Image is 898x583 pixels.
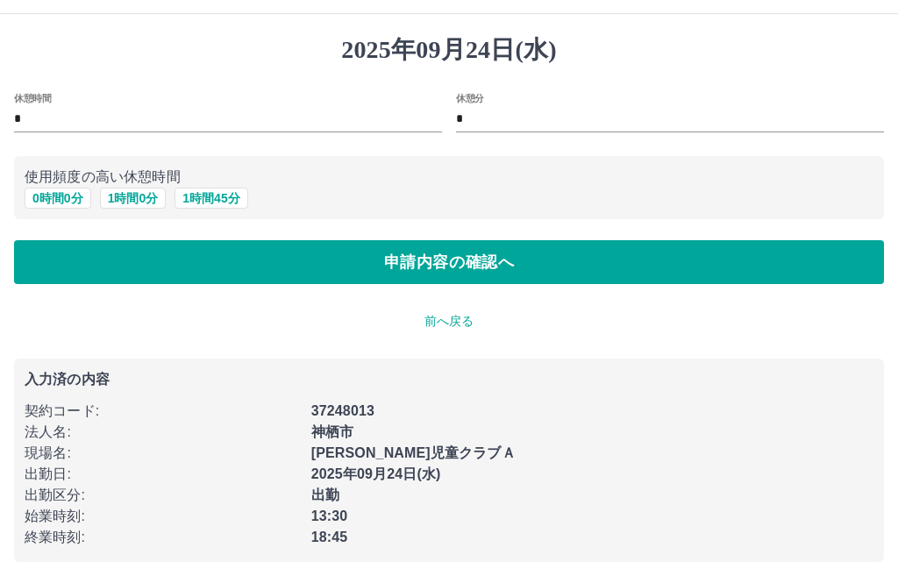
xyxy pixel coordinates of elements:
[25,443,301,464] p: 現場名 :
[311,466,441,481] b: 2025年09月24日(水)
[25,373,873,387] p: 入力済の内容
[311,403,374,418] b: 37248013
[100,188,167,209] button: 1時間0分
[25,506,301,527] p: 始業時刻 :
[25,422,301,443] p: 法人名 :
[311,445,516,460] b: [PERSON_NAME]児童クラブＡ
[25,464,301,485] p: 出勤日 :
[311,530,348,544] b: 18:45
[14,35,884,65] h1: 2025年09月24日(水)
[25,167,873,188] p: 使用頻度の高い休憩時間
[456,91,484,104] label: 休憩分
[14,240,884,284] button: 申請内容の確認へ
[25,527,301,548] p: 終業時刻 :
[25,401,301,422] p: 契約コード :
[14,91,51,104] label: 休憩時間
[14,312,884,331] p: 前へ戻る
[311,487,339,502] b: 出勤
[311,424,353,439] b: 神栖市
[311,508,348,523] b: 13:30
[175,188,247,209] button: 1時間45分
[25,485,301,506] p: 出勤区分 :
[25,188,91,209] button: 0時間0分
